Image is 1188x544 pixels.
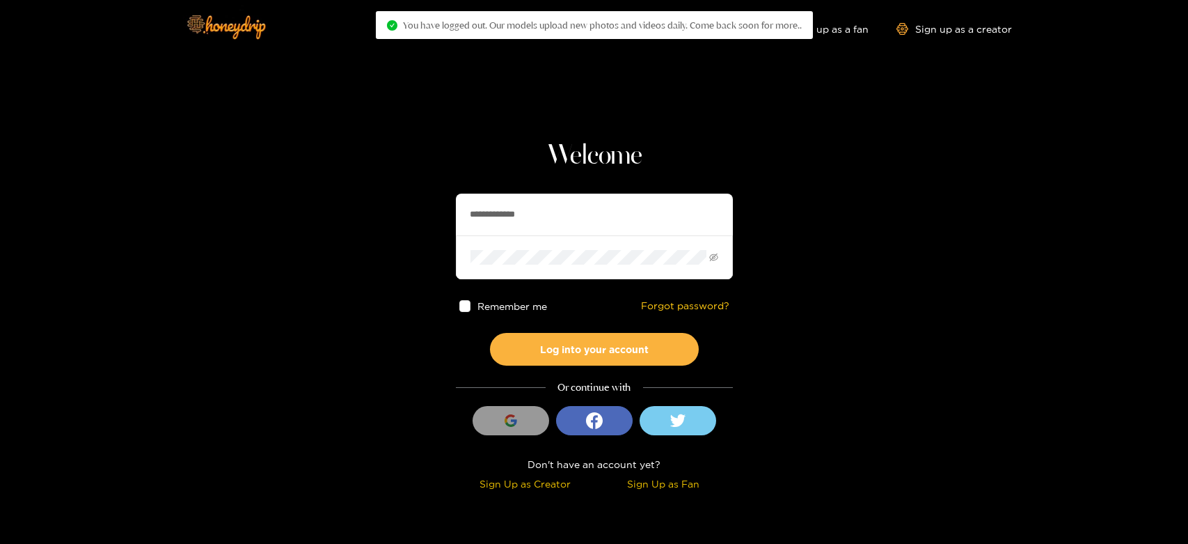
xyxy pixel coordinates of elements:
div: Don't have an account yet? [456,456,733,472]
button: Log into your account [490,333,699,366]
span: You have logged out. Our models upload new photos and videos daily. Come back soon for more.. [403,20,802,31]
a: Sign up as a fan [773,23,869,35]
span: Remember me [477,301,547,311]
a: Forgot password? [641,300,729,312]
div: Sign Up as Fan [598,476,729,492]
span: eye-invisible [709,253,718,262]
div: Sign Up as Creator [459,476,591,492]
a: Sign up as a creator [896,23,1012,35]
div: Or continue with [456,380,733,396]
h1: Welcome [456,139,733,173]
span: check-circle [387,20,397,31]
